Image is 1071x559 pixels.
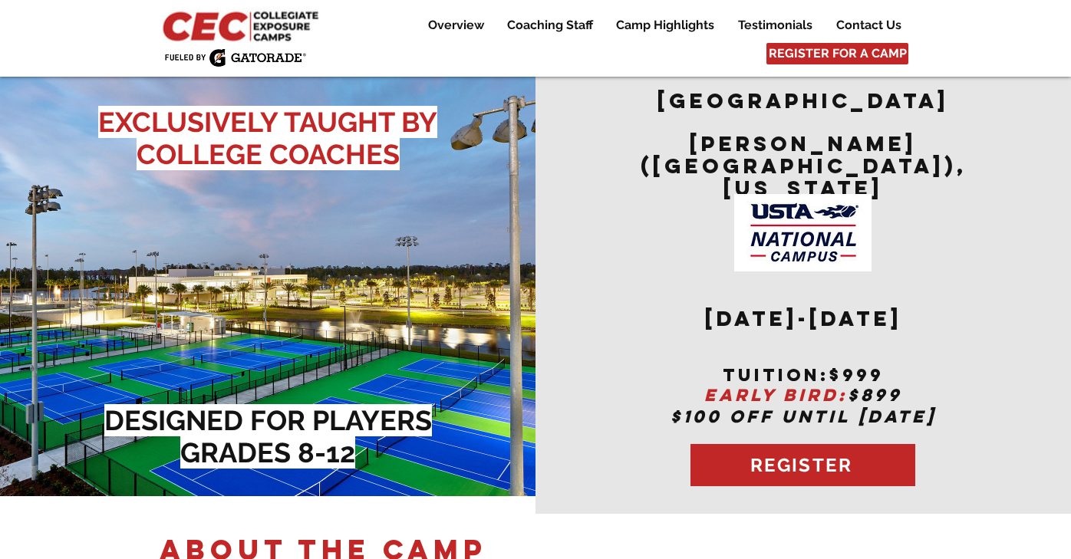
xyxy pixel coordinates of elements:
[766,43,908,64] a: REGISTER FOR A CAMP
[671,406,936,427] span: $100 OFF UNTIL [DATE]
[605,16,726,35] a: Camp Highlights
[723,364,884,386] span: tuition:$999
[608,16,722,35] p: Camp Highlights
[727,16,824,35] a: Testimonials
[769,45,907,62] span: REGISTER FOR A CAMP
[417,16,495,35] a: Overview
[180,436,355,469] span: GRADES 8-12
[641,153,967,201] span: ([GEOGRAPHIC_DATA]), [US_STATE]
[160,8,325,43] img: CEC Logo Primary_edited.jpg
[848,384,902,406] span: $899
[750,454,852,476] span: REGISTER
[829,16,909,35] p: Contact Us
[825,16,912,35] a: Contact Us
[104,404,432,436] span: DESIGNED FOR PLAYERS
[690,444,915,486] a: REGISTER
[690,130,917,156] span: [PERSON_NAME]
[730,16,820,35] p: Testimonials
[499,16,601,35] p: Coaching Staff
[734,194,872,271] img: USTA Campus image_edited.jpg
[705,305,902,331] span: [DATE]-[DATE]
[164,48,306,67] img: Fueled by Gatorade.png
[704,384,848,406] span: EARLY BIRD:
[420,16,492,35] p: Overview
[98,106,437,170] span: EXCLUSIVELY TAUGHT BY COLLEGE COACHES
[657,87,949,113] span: [GEOGRAPHIC_DATA]
[496,16,604,35] a: Coaching Staff
[405,16,912,35] nav: Site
